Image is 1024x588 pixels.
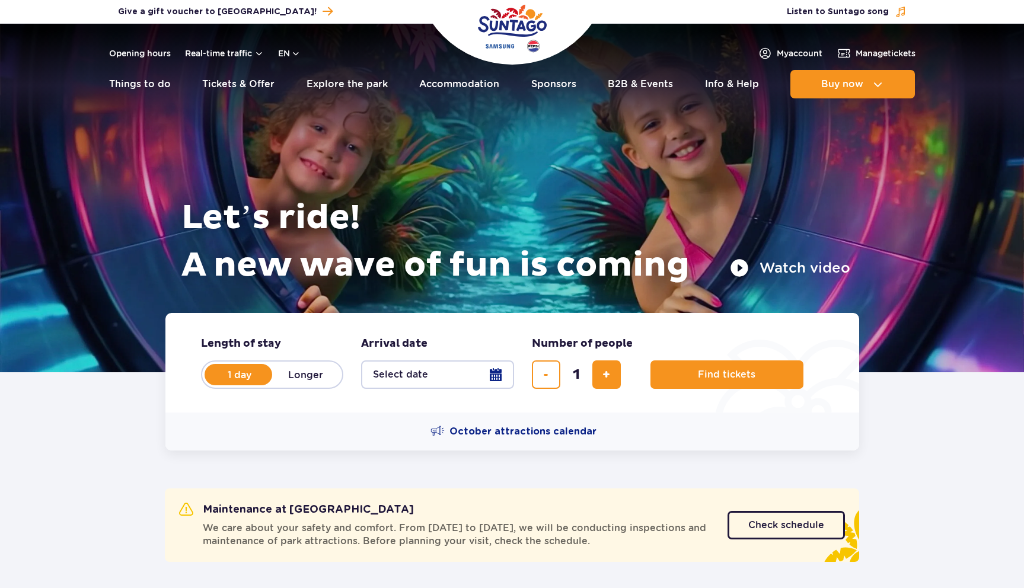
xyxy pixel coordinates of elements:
button: Select date [361,360,514,389]
input: number of tickets [562,360,591,389]
a: Myaccount [758,46,822,60]
button: en [278,47,301,59]
a: Give a gift voucher to [GEOGRAPHIC_DATA]! [118,4,333,20]
button: Listen to Suntago song [787,6,907,18]
a: B2B & Events [608,70,673,98]
h1: Let’s ride! A new wave of fun is coming [181,194,850,289]
a: Opening hours [109,47,171,59]
span: Buy now [821,79,863,90]
span: My account [777,47,822,59]
a: Tickets & Offer [202,70,275,98]
span: October attractions calendar [449,425,596,438]
a: Managetickets [837,46,915,60]
button: add ticket [592,360,621,389]
a: Info & Help [705,70,759,98]
span: Listen to Suntago song [787,6,889,18]
button: Watch video [730,258,850,277]
span: Manage tickets [856,47,915,59]
span: We care about your safety and comfort. From [DATE] to [DATE], we will be conducting inspections a... [203,522,713,548]
button: Real-time traffic [185,49,264,58]
span: Number of people [532,337,633,351]
a: Things to do [109,70,171,98]
button: Buy now [790,70,915,98]
a: Sponsors [531,70,576,98]
a: Explore the park [307,70,388,98]
span: Length of stay [201,337,281,351]
span: Find tickets [698,369,755,380]
span: Check schedule [748,520,824,530]
span: Arrival date [361,337,428,351]
a: October attractions calendar [430,424,596,439]
form: Planning your visit to Park of Poland [165,313,859,413]
a: Accommodation [419,70,499,98]
button: Find tickets [650,360,803,389]
label: Longer [272,362,340,387]
span: Give a gift voucher to [GEOGRAPHIC_DATA]! [118,6,317,18]
button: remove ticket [532,360,560,389]
a: Check schedule [728,511,845,539]
h2: Maintenance at [GEOGRAPHIC_DATA] [179,503,414,517]
label: 1 day [206,362,273,387]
